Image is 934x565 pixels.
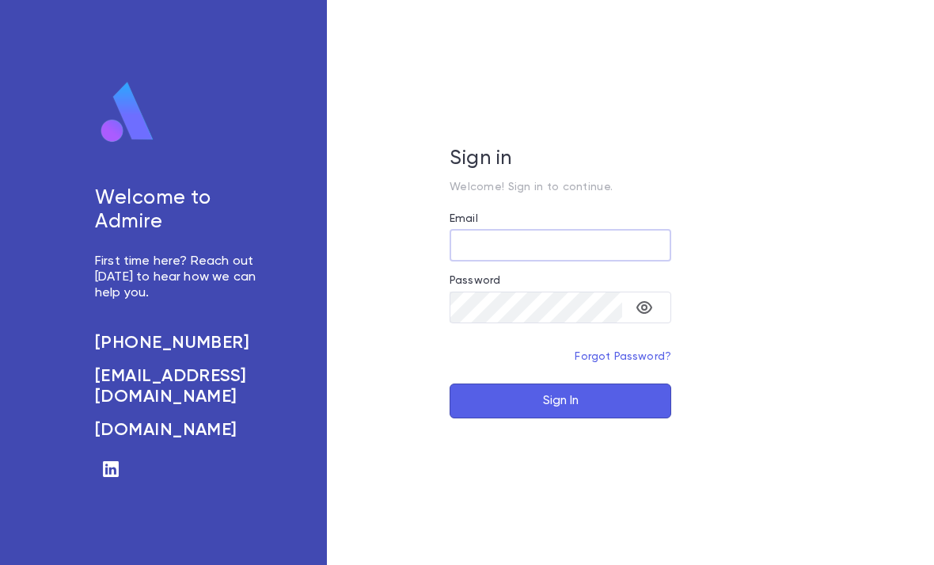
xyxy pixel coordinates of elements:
[95,81,160,144] img: logo
[95,366,264,407] a: [EMAIL_ADDRESS][DOMAIN_NAME]
[95,254,264,301] p: First time here? Reach out [DATE] to hear how we can help you.
[450,212,478,225] label: Email
[450,147,671,171] h5: Sign in
[450,181,671,193] p: Welcome! Sign in to continue.
[575,351,671,362] a: Forgot Password?
[95,333,264,353] a: [PHONE_NUMBER]
[95,187,264,235] h5: Welcome to Admire
[450,274,500,287] label: Password
[628,292,660,323] button: toggle password visibility
[450,384,671,418] button: Sign In
[95,420,264,441] a: [DOMAIN_NAME]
